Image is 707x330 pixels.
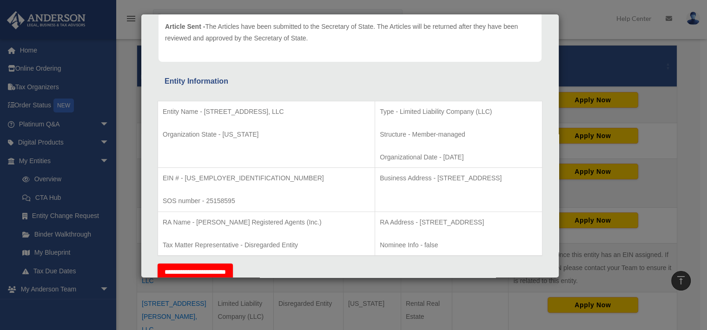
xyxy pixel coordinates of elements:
[163,106,370,118] p: Entity Name - [STREET_ADDRESS], LLC
[165,23,205,30] span: Article Sent -
[380,129,537,140] p: Structure - Member-managed
[380,217,537,228] p: RA Address - [STREET_ADDRESS]
[380,106,537,118] p: Type - Limited Liability Company (LLC)
[380,239,537,251] p: Nominee Info - false
[163,195,370,207] p: SOS number - 25158595
[165,75,535,88] div: Entity Information
[163,217,370,228] p: RA Name - [PERSON_NAME] Registered Agents (Inc.)
[163,129,370,140] p: Organization State - [US_STATE]
[163,172,370,184] p: EIN # - [US_EMPLOYER_IDENTIFICATION_NUMBER]
[380,152,537,163] p: Organizational Date - [DATE]
[380,172,537,184] p: Business Address - [STREET_ADDRESS]
[165,21,535,44] p: The Articles have been submitted to the Secretary of State. The Articles will be returned after t...
[163,239,370,251] p: Tax Matter Representative - Disregarded Entity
